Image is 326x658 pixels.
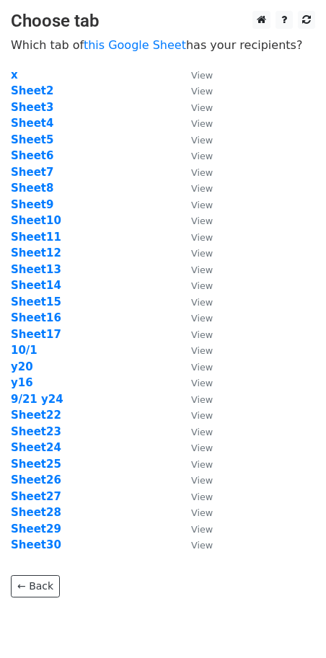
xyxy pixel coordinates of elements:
[177,295,213,308] a: View
[177,84,213,97] a: View
[11,458,61,471] a: Sheet25
[191,151,213,161] small: View
[177,149,213,162] a: View
[191,118,213,129] small: View
[177,166,213,179] a: View
[11,360,33,373] a: y20
[11,68,18,81] strong: x
[177,441,213,454] a: View
[191,362,213,373] small: View
[191,540,213,551] small: View
[11,182,53,195] a: Sheet8
[177,117,213,130] a: View
[191,329,213,340] small: View
[177,458,213,471] a: View
[177,506,213,519] a: View
[11,101,53,114] a: Sheet3
[191,313,213,324] small: View
[11,295,61,308] a: Sheet15
[177,360,213,373] a: View
[11,117,53,130] a: Sheet4
[191,248,213,259] small: View
[11,198,53,211] a: Sheet9
[177,376,213,389] a: View
[191,524,213,535] small: View
[11,474,61,486] a: Sheet26
[11,506,61,519] a: Sheet28
[191,394,213,405] small: View
[11,214,61,227] a: Sheet10
[191,135,213,146] small: View
[177,328,213,341] a: View
[11,393,63,406] a: 9/21 y24
[11,231,61,244] strong: Sheet11
[11,523,61,535] a: Sheet29
[177,425,213,438] a: View
[177,101,213,114] a: View
[191,280,213,291] small: View
[84,38,186,52] a: this Google Sheet
[11,575,60,597] a: ← Back
[11,246,61,259] a: Sheet12
[191,183,213,194] small: View
[11,328,61,341] a: Sheet17
[11,279,61,292] a: Sheet14
[177,68,213,81] a: View
[191,70,213,81] small: View
[177,198,213,211] a: View
[191,459,213,470] small: View
[177,214,213,227] a: View
[191,475,213,486] small: View
[191,232,213,243] small: View
[11,425,61,438] a: Sheet23
[11,11,315,32] h3: Choose tab
[177,263,213,276] a: View
[11,311,61,324] a: Sheet16
[191,507,213,518] small: View
[11,490,61,503] a: Sheet27
[191,378,213,388] small: View
[191,345,213,356] small: View
[11,538,61,551] a: Sheet30
[191,410,213,421] small: View
[11,441,61,454] a: Sheet24
[11,149,53,162] a: Sheet6
[177,311,213,324] a: View
[191,297,213,308] small: View
[11,376,33,389] a: y16
[11,166,53,179] a: Sheet7
[191,102,213,113] small: View
[191,264,213,275] small: View
[177,490,213,503] a: View
[191,215,213,226] small: View
[11,344,38,357] a: 10/1
[11,84,53,97] a: Sheet2
[177,393,213,406] a: View
[11,409,61,422] a: Sheet22
[177,474,213,486] a: View
[11,263,61,276] a: Sheet13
